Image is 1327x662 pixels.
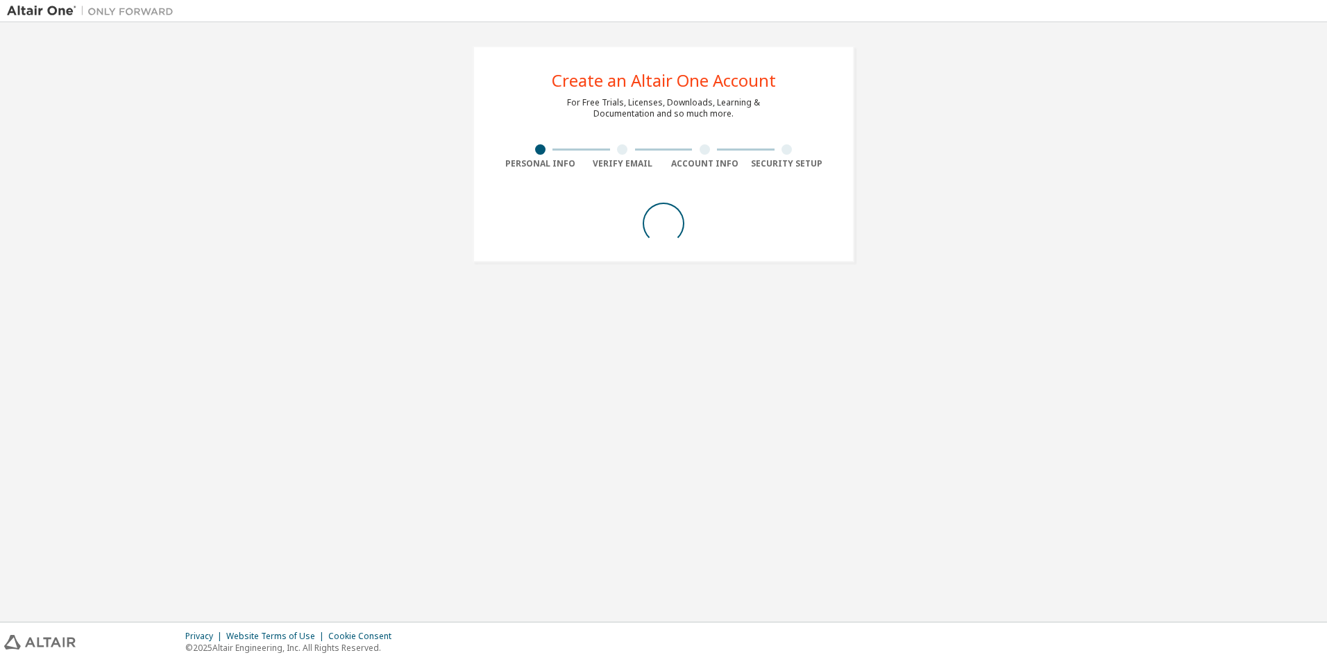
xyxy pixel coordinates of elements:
[567,97,760,119] div: For Free Trials, Licenses, Downloads, Learning & Documentation and so much more.
[4,635,76,650] img: altair_logo.svg
[663,158,746,169] div: Account Info
[582,158,664,169] div: Verify Email
[746,158,829,169] div: Security Setup
[7,4,180,18] img: Altair One
[226,631,328,642] div: Website Terms of Use
[185,642,400,654] p: © 2025 Altair Engineering, Inc. All Rights Reserved.
[328,631,400,642] div: Cookie Consent
[552,72,776,89] div: Create an Altair One Account
[185,631,226,642] div: Privacy
[499,158,582,169] div: Personal Info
